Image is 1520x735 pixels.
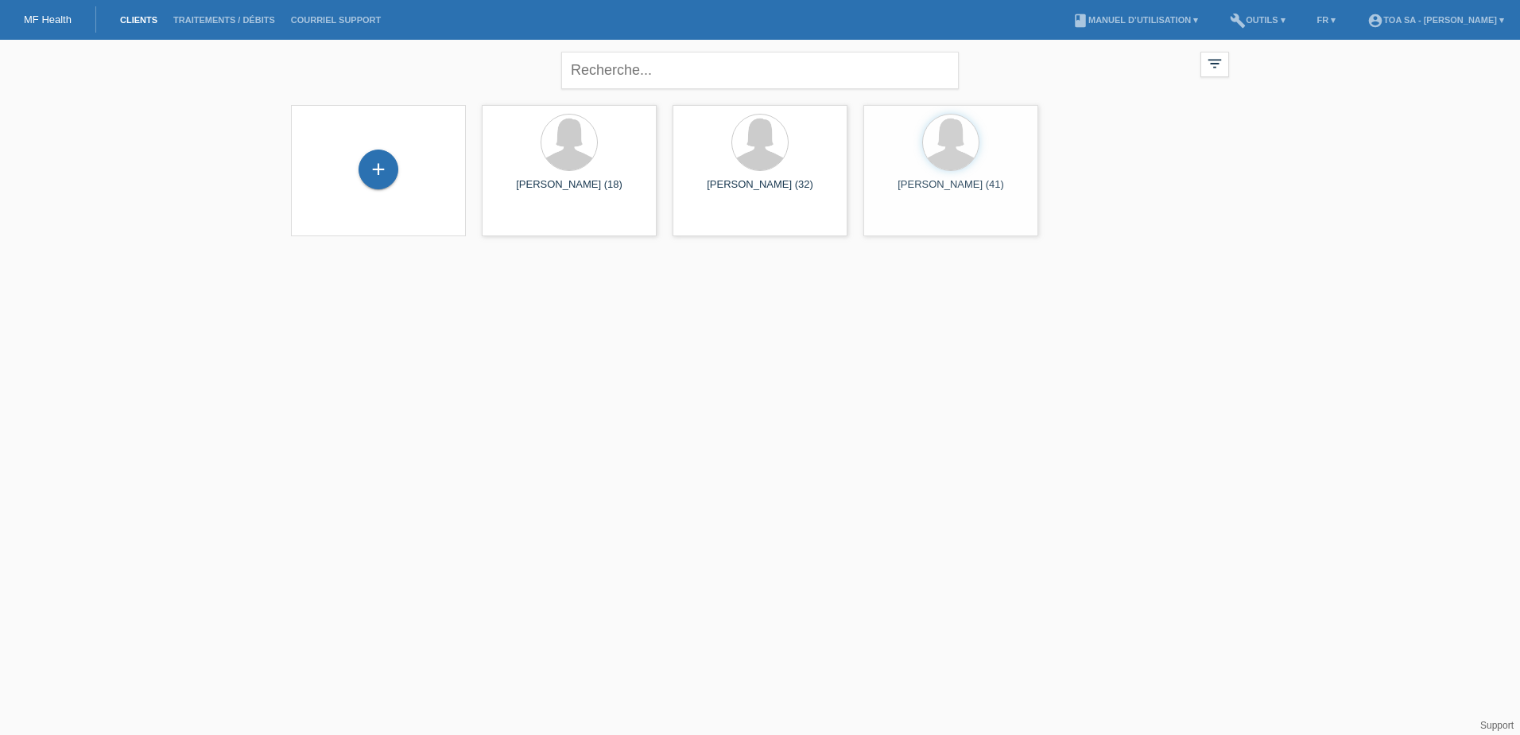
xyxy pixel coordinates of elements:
[1064,15,1206,25] a: bookManuel d’utilisation ▾
[283,15,389,25] a: Courriel Support
[1367,13,1383,29] i: account_circle
[1206,55,1223,72] i: filter_list
[685,178,835,204] div: [PERSON_NAME] (32)
[359,156,397,183] div: Enregistrer le client
[112,15,165,25] a: Clients
[1480,720,1514,731] a: Support
[1359,15,1512,25] a: account_circleTOA SA - [PERSON_NAME] ▾
[494,178,644,204] div: [PERSON_NAME] (18)
[1230,13,1246,29] i: build
[1309,15,1344,25] a: FR ▾
[1222,15,1293,25] a: buildOutils ▾
[1072,13,1088,29] i: book
[165,15,283,25] a: Traitements / débits
[24,14,72,25] a: MF Health
[876,178,1026,204] div: [PERSON_NAME] (41)
[561,52,959,89] input: Recherche...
